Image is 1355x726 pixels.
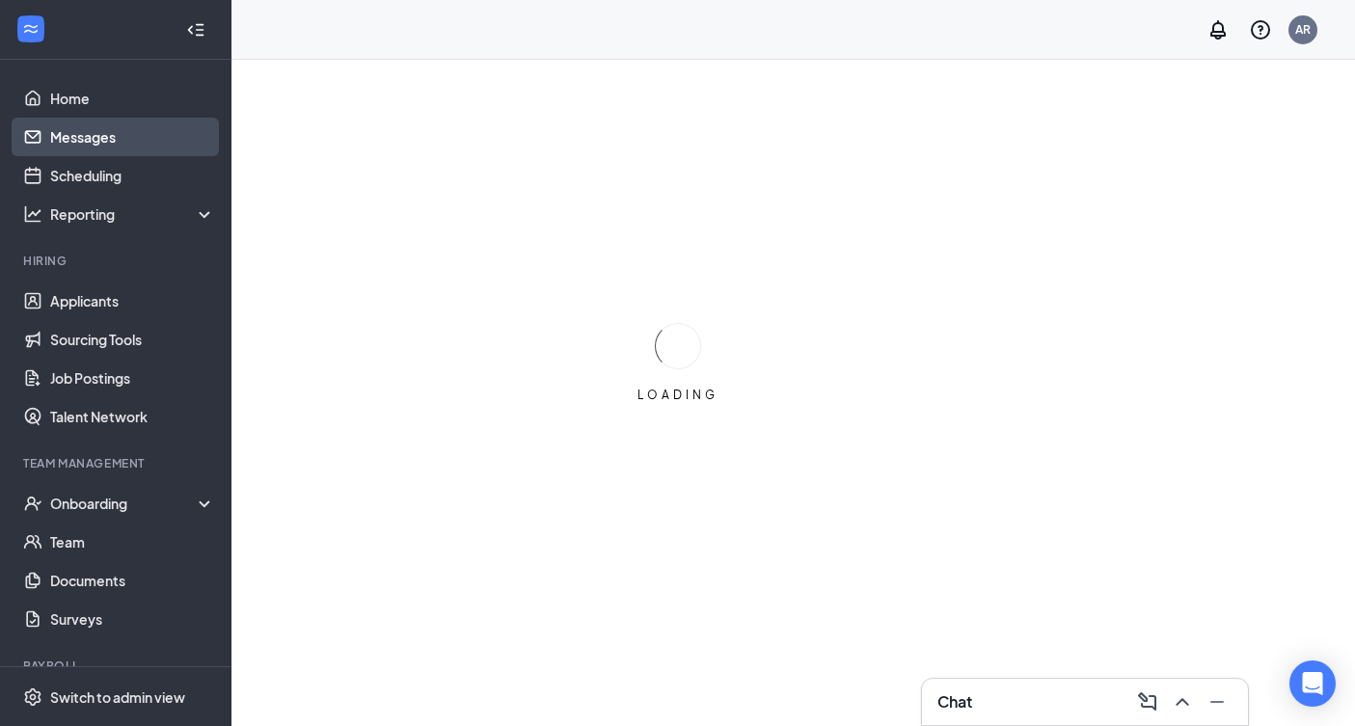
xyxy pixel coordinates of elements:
svg: UserCheck [23,494,42,513]
button: Minimize [1202,686,1233,717]
svg: Collapse [186,20,205,40]
svg: ComposeMessage [1136,690,1159,713]
a: Home [50,79,215,118]
svg: Analysis [23,204,42,224]
a: Sourcing Tools [50,320,215,359]
a: Team [50,523,215,561]
svg: WorkstreamLogo [21,19,41,39]
div: Team Management [23,455,211,471]
div: Switch to admin view [50,687,185,707]
svg: Notifications [1206,18,1230,41]
a: Surveys [50,600,215,638]
svg: QuestionInfo [1249,18,1272,41]
div: LOADING [630,387,726,403]
div: Hiring [23,253,211,269]
a: Messages [50,118,215,156]
a: Job Postings [50,359,215,397]
div: Reporting [50,204,216,224]
div: Open Intercom Messenger [1289,660,1336,707]
button: ChevronUp [1167,686,1198,717]
h3: Chat [937,691,972,713]
a: Applicants [50,282,215,320]
div: Payroll [23,658,211,674]
svg: Minimize [1206,690,1229,713]
div: Onboarding [50,494,199,513]
div: AR [1295,21,1311,38]
button: ComposeMessage [1132,686,1163,717]
a: Documents [50,561,215,600]
a: Scheduling [50,156,215,195]
a: Talent Network [50,397,215,436]
svg: Settings [23,687,42,707]
svg: ChevronUp [1171,690,1194,713]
